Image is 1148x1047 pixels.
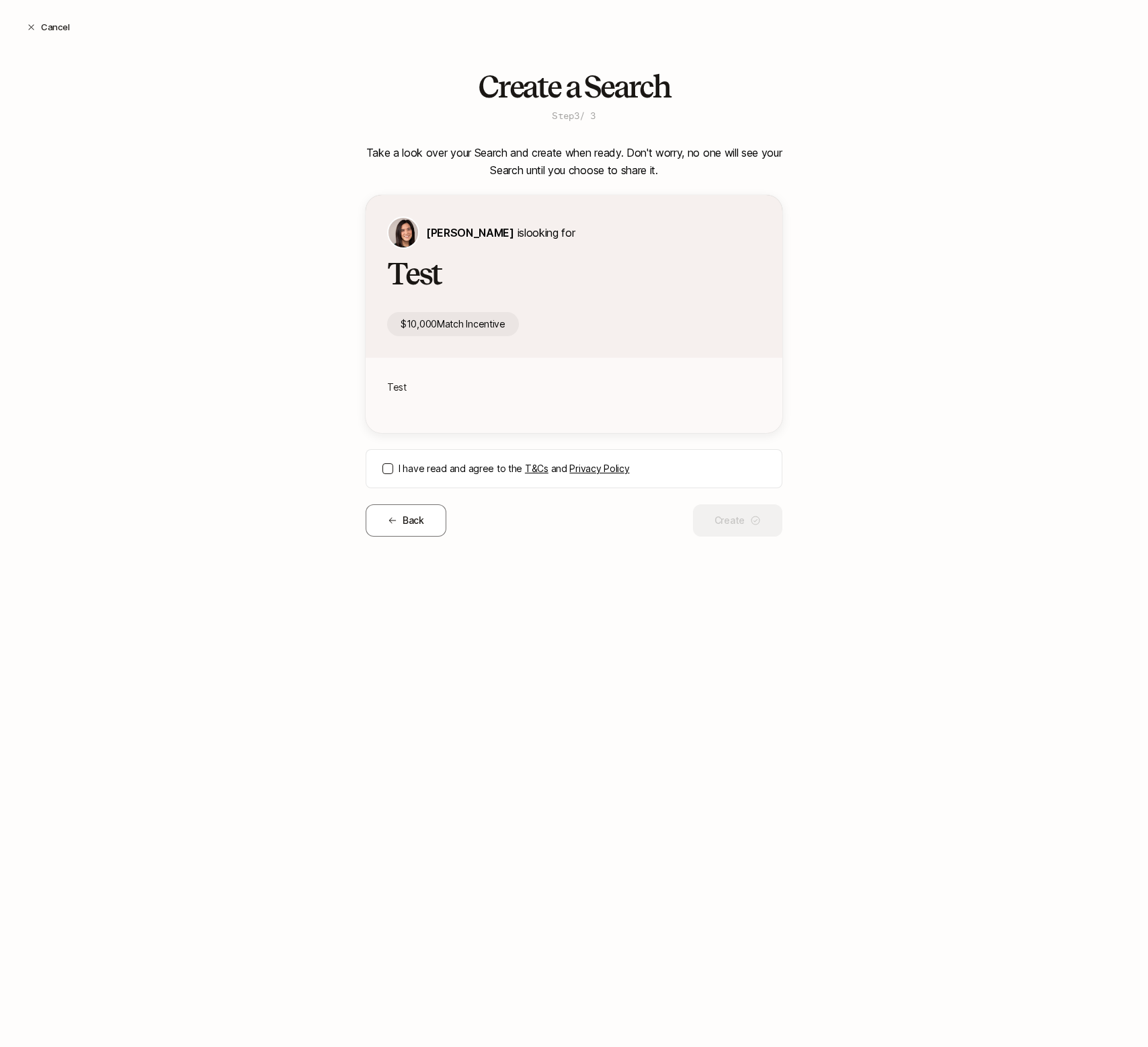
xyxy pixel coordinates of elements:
[478,70,670,104] h2: Create a Search
[387,257,761,290] h2: Test
[552,109,596,122] p: Step 3 / 3
[426,226,514,239] a: [PERSON_NAME]
[525,463,548,474] a: T&Cs
[399,461,766,477] label: I have read and agree to the and
[387,379,761,395] p: Test
[16,15,80,39] button: Cancel
[366,144,782,179] p: Take a look over your Search and create when ready. Don't worry, no one will see your Search unti...
[387,312,519,336] p: $10,000 Match Incentive
[569,463,629,474] a: Privacy Policy
[426,224,575,241] p: is looking for
[366,504,446,537] button: Back
[388,218,418,247] img: 71d7b91d_d7cb_43b4_a7ea_a9b2f2cc6e03.jpg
